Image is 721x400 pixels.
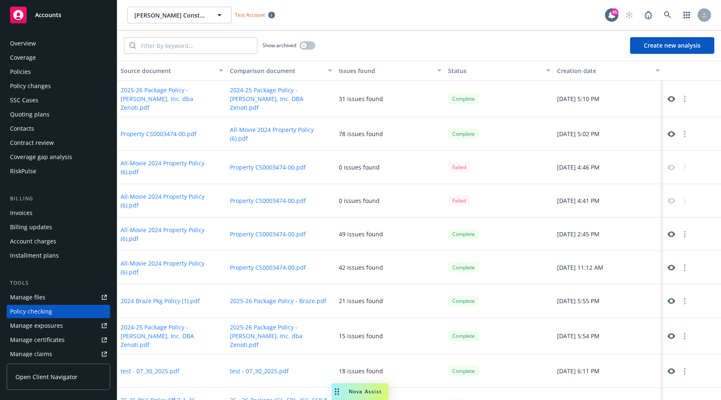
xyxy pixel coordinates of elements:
input: Filter by keyword... [136,38,257,53]
button: All-Movie 2024 Property Policy (6).pdf [230,125,333,143]
div: Quoting plans [10,108,50,121]
a: Start snowing [621,7,638,23]
a: Policies [7,65,110,78]
div: [DATE] 2:45 PM [554,218,663,251]
span: [PERSON_NAME] Construction [134,11,207,20]
div: [DATE] 5:02 PM [554,117,663,151]
a: Coverage gap analysis [7,150,110,164]
div: Policies [10,65,31,78]
div: Billing updates [10,220,52,234]
button: [PERSON_NAME] Construction [127,7,232,23]
div: 0 issues found [339,163,380,172]
div: [DATE] 5:54 PM [554,318,663,354]
button: 2025-26 Package Policy - Braze.pdf [230,296,326,305]
button: Comparison document [227,61,336,81]
div: Comparison document [230,66,323,75]
span: Open Client Navigator [15,372,78,381]
div: Source document [121,66,214,75]
button: Status [445,61,554,81]
div: Policy checking [10,305,52,318]
a: Search [659,7,676,23]
div: [DATE] 11:12 AM [554,251,663,284]
a: Switch app [678,7,695,23]
div: Failed [448,195,470,206]
a: Account charges [7,235,110,248]
span: Test Account [235,11,265,18]
button: Property CS0003474-00.pdf [230,230,306,238]
div: 42 issues found [339,263,383,272]
div: Contract review [10,136,54,149]
a: Manage claims [7,347,110,361]
div: Failed [448,162,470,172]
div: Complete [448,296,479,306]
div: Manage files [10,291,45,304]
button: test - 07_30_2025.pdf [230,367,289,375]
a: Contacts [7,122,110,135]
div: [DATE] 4:46 PM [554,151,663,184]
a: Billing updates [7,220,110,234]
div: Account charges [10,235,56,248]
a: Manage certificates [7,333,110,347]
button: Property CS0003474-00.pdf [230,163,306,172]
div: Complete [448,94,479,104]
a: RiskPulse [7,165,110,178]
a: Overview [7,37,110,50]
button: test - 07_30_2025.pdf [121,367,179,375]
div: Manage exposures [10,319,63,332]
a: Policy checking [7,305,110,318]
button: Property CS0003474-00.pdf [230,263,306,272]
span: Test Account [232,10,278,19]
div: 0 issues found [339,196,380,205]
svg: Search [129,42,136,49]
button: 2024 Braze Pkg Policy (1).pdf [121,296,200,305]
button: Source document [117,61,227,81]
div: Complete [448,366,479,376]
div: Invoices [10,206,33,220]
div: [DATE] 4:41 PM [554,184,663,218]
button: Nova Assist [332,383,388,400]
span: Nova Assist [349,388,382,395]
div: Complete [448,129,479,139]
button: Property CS0003474-00.pdf [121,129,197,138]
div: Billing [7,195,110,203]
div: Installment plans [10,249,59,262]
button: Property CS0003474-00.pdf [230,196,306,205]
button: 2025-26 Package Policy - [PERSON_NAME], Inc. dba Zenoti.pdf [121,86,223,112]
button: All-Movie 2024 Property Policy (6).pdf [121,225,223,243]
a: Accounts [7,3,110,27]
div: Complete [448,229,479,239]
div: Coverage [10,51,36,64]
button: All-Movie 2024 Property Policy (6).pdf [121,192,223,210]
div: Coverage gap analysis [10,150,72,164]
div: 78 issues found [339,129,383,138]
div: [DATE] 5:10 PM [554,81,663,117]
div: [DATE] 6:11 PM [554,354,663,388]
a: Manage exposures [7,319,110,332]
a: Invoices [7,206,110,220]
button: Issues found [335,61,445,81]
button: All-Movie 2024 Property Policy (6).pdf [121,159,223,176]
button: Create new analysis [630,37,714,54]
a: Report a Bug [640,7,657,23]
span: Accounts [35,12,61,18]
a: Installment plans [7,249,110,262]
div: Complete [448,262,479,273]
span: Show archived [262,42,296,49]
div: 49 issues found [339,230,383,238]
div: Manage claims [10,347,52,361]
div: Tools [7,279,110,287]
button: Creation date [554,61,663,81]
div: Creation date [557,66,650,75]
div: Status [448,66,542,75]
a: Contract review [7,136,110,149]
div: RiskPulse [10,165,36,178]
div: SSC Cases [10,94,38,107]
button: 2024-25 Package Policy - [PERSON_NAME], Inc. DBA Zenoti.pdf [121,323,223,349]
div: Complete [448,331,479,341]
div: 21 issues found [339,296,383,305]
a: SSC Cases [7,94,110,107]
div: 45 [611,8,618,16]
div: Drag to move [332,383,342,400]
div: Issues found [339,66,432,75]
